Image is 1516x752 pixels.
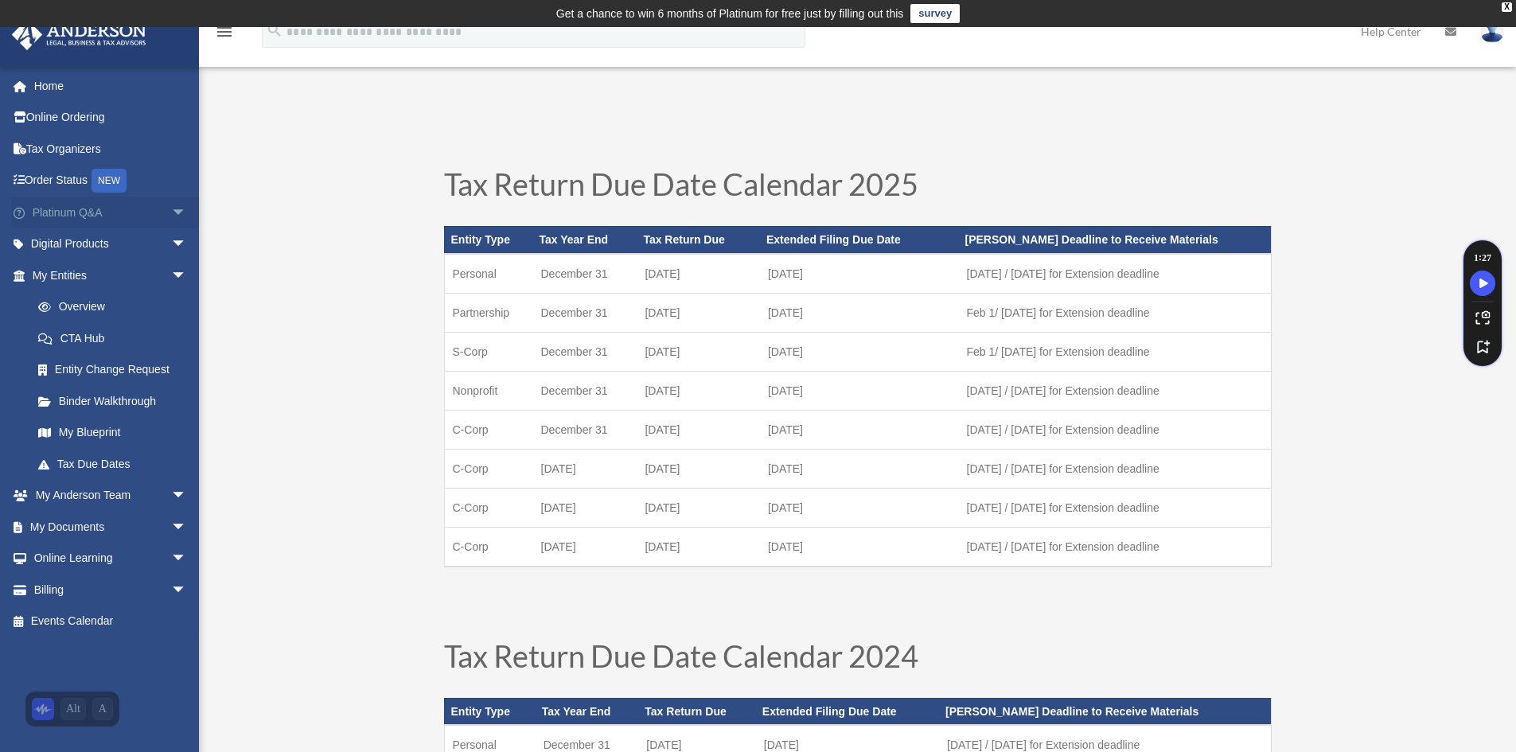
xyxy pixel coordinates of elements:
[11,133,211,165] a: Tax Organizers
[760,449,959,488] td: [DATE]
[533,527,637,567] td: [DATE]
[637,332,760,371] td: [DATE]
[910,4,960,23] a: survey
[444,449,533,488] td: C-Corp
[637,527,760,567] td: [DATE]
[444,488,533,527] td: C-Corp
[959,488,1271,527] td: [DATE] / [DATE] for Extension deadline
[959,371,1271,410] td: [DATE] / [DATE] for Extension deadline
[533,254,637,294] td: December 31
[22,448,203,480] a: Tax Due Dates
[760,371,959,410] td: [DATE]
[1502,2,1512,12] div: close
[1480,20,1504,43] img: User Pic
[533,410,637,449] td: December 31
[760,254,959,294] td: [DATE]
[760,488,959,527] td: [DATE]
[11,543,211,575] a: Online Learningarrow_drop_down
[444,641,1272,679] h1: Tax Return Due Date Calendar 2024
[22,322,211,354] a: CTA Hub
[444,698,536,725] th: Entity Type
[444,293,533,332] td: Partnership
[11,511,211,543] a: My Documentsarrow_drop_down
[7,19,151,50] img: Anderson Advisors Platinum Portal
[171,197,203,229] span: arrow_drop_down
[959,293,1271,332] td: Feb 1/ [DATE] for Extension deadline
[637,410,760,449] td: [DATE]
[760,410,959,449] td: [DATE]
[533,449,637,488] td: [DATE]
[637,254,760,294] td: [DATE]
[637,449,760,488] td: [DATE]
[11,165,211,197] a: Order StatusNEW
[444,410,533,449] td: C-Corp
[215,28,234,41] a: menu
[171,228,203,261] span: arrow_drop_down
[171,511,203,544] span: arrow_drop_down
[959,449,1271,488] td: [DATE] / [DATE] for Extension deadline
[171,480,203,512] span: arrow_drop_down
[760,293,959,332] td: [DATE]
[22,417,211,449] a: My Blueprint
[444,226,533,253] th: Entity Type
[959,527,1271,567] td: [DATE] / [DATE] for Extension deadline
[637,293,760,332] td: [DATE]
[959,332,1271,371] td: Feb 1/ [DATE] for Extension deadline
[171,259,203,292] span: arrow_drop_down
[11,228,211,260] a: Digital Productsarrow_drop_down
[637,226,760,253] th: Tax Return Due
[638,698,756,725] th: Tax Return Due
[637,488,760,527] td: [DATE]
[444,169,1272,207] h1: Tax Return Due Date Calendar 2025
[444,254,533,294] td: Personal
[444,371,533,410] td: Nonprofit
[444,527,533,567] td: C-Corp
[556,4,904,23] div: Get a chance to win 6 months of Platinum for free just by filling out this
[760,527,959,567] td: [DATE]
[959,254,1271,294] td: [DATE] / [DATE] for Extension deadline
[11,70,211,102] a: Home
[533,332,637,371] td: December 31
[11,574,211,606] a: Billingarrow_drop_down
[22,354,211,386] a: Entity Change Request
[22,291,211,323] a: Overview
[760,226,959,253] th: Extended Filing Due Date
[959,226,1271,253] th: [PERSON_NAME] Deadline to Receive Materials
[266,21,283,39] i: search
[11,259,211,291] a: My Entitiesarrow_drop_down
[637,371,760,410] td: [DATE]
[171,574,203,606] span: arrow_drop_down
[92,169,127,193] div: NEW
[533,488,637,527] td: [DATE]
[444,332,533,371] td: S-Corp
[215,22,234,41] i: menu
[760,332,959,371] td: [DATE]
[756,698,939,725] th: Extended Filing Due Date
[533,371,637,410] td: December 31
[11,480,211,512] a: My Anderson Teamarrow_drop_down
[11,606,211,637] a: Events Calendar
[533,293,637,332] td: December 31
[171,543,203,575] span: arrow_drop_down
[11,197,211,228] a: Platinum Q&Aarrow_drop_down
[939,698,1271,725] th: [PERSON_NAME] Deadline to Receive Materials
[22,385,211,417] a: Binder Walkthrough
[959,410,1271,449] td: [DATE] / [DATE] for Extension deadline
[11,102,211,134] a: Online Ordering
[536,698,639,725] th: Tax Year End
[533,226,637,253] th: Tax Year End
